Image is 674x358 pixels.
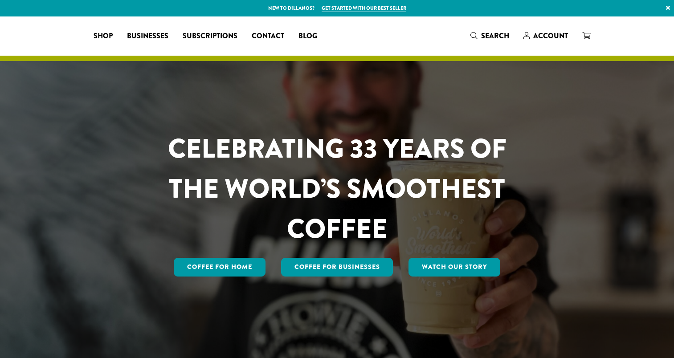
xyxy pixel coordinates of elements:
span: Account [533,31,568,41]
span: Subscriptions [183,31,237,42]
span: Businesses [127,31,168,42]
h1: CELEBRATING 33 YEARS OF THE WORLD’S SMOOTHEST COFFEE [142,129,533,249]
span: Contact [252,31,284,42]
a: Coffee For Businesses [281,258,393,277]
span: Blog [298,31,317,42]
span: Search [481,31,509,41]
a: Get started with our best seller [322,4,406,12]
a: Search [463,28,516,43]
a: Coffee for Home [174,258,266,277]
a: Watch Our Story [408,258,500,277]
span: Shop [94,31,113,42]
a: Shop [86,29,120,43]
